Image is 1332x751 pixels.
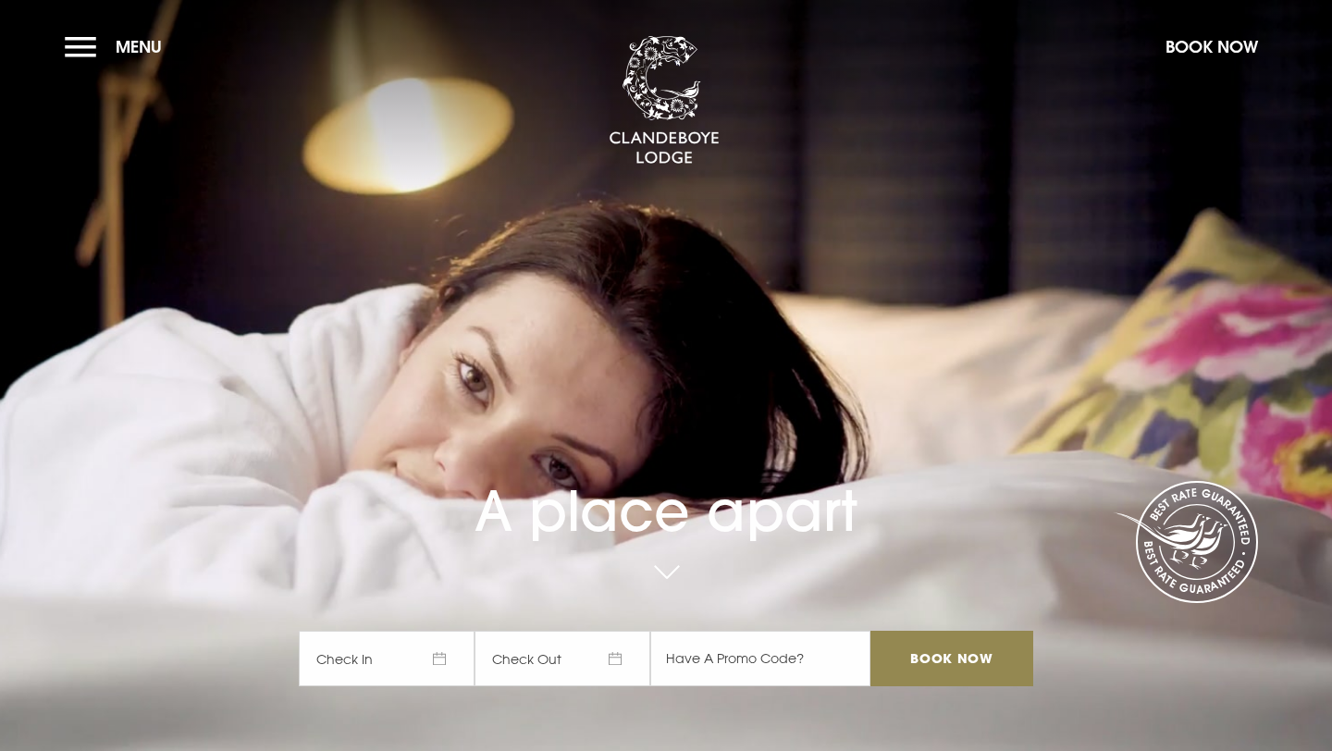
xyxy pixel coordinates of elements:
img: Clandeboye Lodge [609,36,720,166]
input: Book Now [870,631,1033,686]
span: Check In [299,631,475,686]
span: Check Out [475,631,650,686]
button: Book Now [1156,27,1267,67]
h1: A place apart [299,432,1033,544]
span: Menu [116,36,162,57]
button: Menu [65,27,171,67]
input: Have A Promo Code? [650,631,870,686]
